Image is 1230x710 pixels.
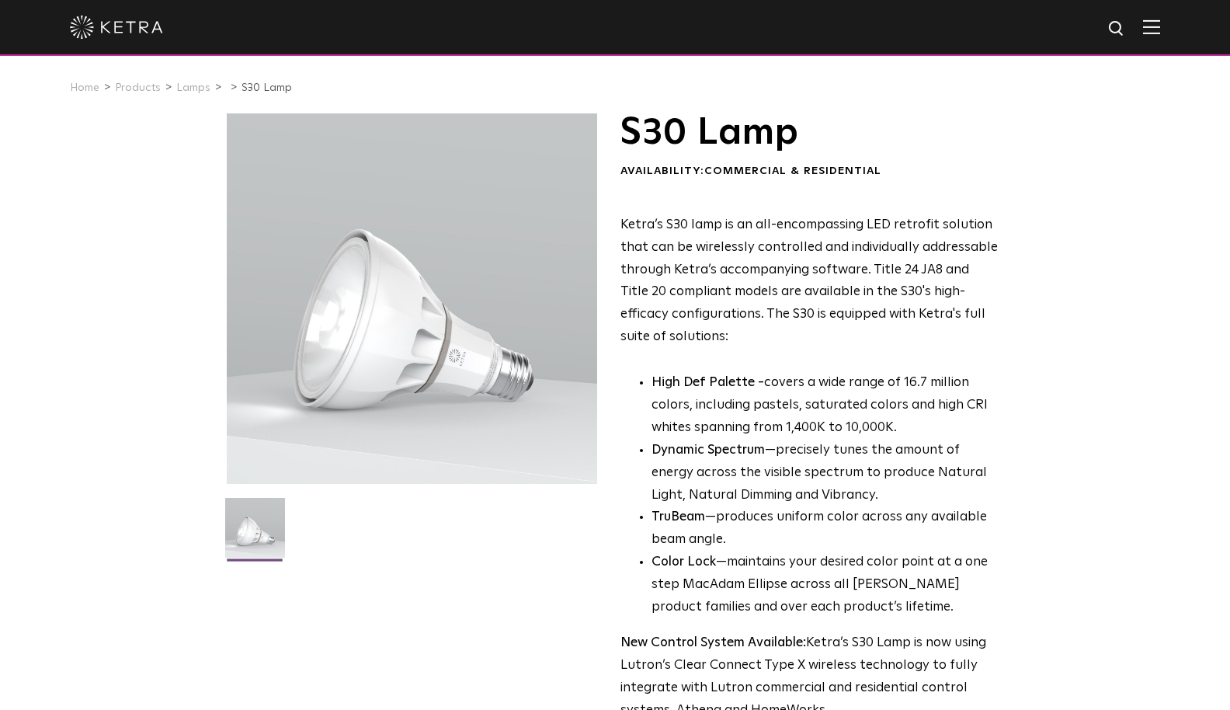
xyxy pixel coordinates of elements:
[70,82,99,93] a: Home
[1107,19,1127,39] img: search icon
[115,82,161,93] a: Products
[651,372,999,440] p: covers a wide range of 16.7 million colors, including pastels, saturated colors and high CRI whit...
[651,440,999,507] li: —precisely tunes the amount of energy across the visible spectrum to produce Natural Light, Natur...
[70,16,163,39] img: ketra-logo-2019-white
[620,636,806,649] strong: New Control System Available:
[651,444,765,457] strong: Dynamic Spectrum
[620,113,999,152] h1: S30 Lamp
[651,555,716,569] strong: Color Lock
[704,165,881,176] span: Commercial & Residential
[620,218,998,343] span: Ketra’s S30 lamp is an all-encompassing LED retrofit solution that can be wirelessly controlled a...
[1143,19,1160,34] img: Hamburger%20Nav.svg
[176,82,210,93] a: Lamps
[651,506,999,552] li: —produces uniform color across any available beam angle.
[225,498,285,569] img: S30-Lamp-Edison-2021-Web-Square
[620,164,999,179] div: Availability:
[651,376,764,389] strong: High Def Palette -
[651,552,999,619] li: —maintains your desired color point at a one step MacAdam Ellipse across all [PERSON_NAME] produc...
[651,510,705,524] strong: TruBeam
[241,82,292,93] a: S30 Lamp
